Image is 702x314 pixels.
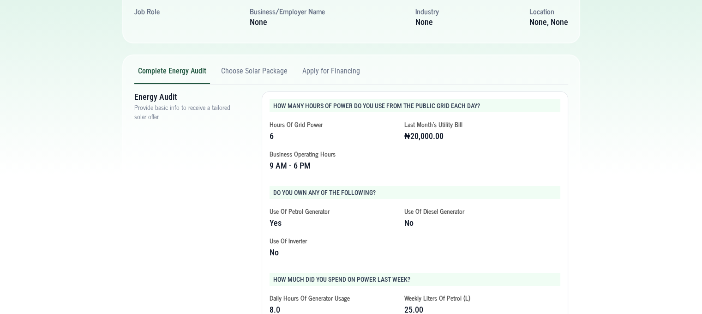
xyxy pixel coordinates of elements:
[134,103,232,121] p: Provide basic info to receive a tailored solar offer.
[270,131,397,142] h4: 6
[273,275,557,284] h5: How much did you spend on power last week?
[270,120,397,129] p: Hours of Grid Power
[250,17,325,28] h6: None
[270,149,397,158] p: Business operating hours
[270,206,397,216] p: Use of Petrol Generator
[217,66,291,84] button: Choose Solar Package
[270,236,397,245] p: Use of Inverter
[134,66,210,84] button: Complete Energy Audit
[404,293,532,302] p: Weekly liters of petrol (L)
[273,188,557,197] h5: Do you own any of the following?
[134,91,232,103] h3: Energy Audit
[529,6,568,17] h3: Location
[404,206,532,216] p: Use of Diesel Generator
[250,6,325,17] h3: Business/Employer Name
[299,66,364,84] button: Apply for Financing
[529,17,568,28] h6: None, None
[273,101,557,110] h5: How many hours of power do you use from the public grid each day?
[270,293,397,302] p: Daily hours of generator usage
[270,247,397,258] h4: No
[134,6,160,17] h3: Job Role
[404,131,532,142] h4: ₦20,000.00
[415,6,439,17] h3: Industry
[270,217,397,229] h4: Yes
[415,17,439,28] h6: None
[404,120,532,129] p: Last month's utility bill
[270,160,397,171] h4: 9 AM - 6 PM
[404,217,532,229] h4: No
